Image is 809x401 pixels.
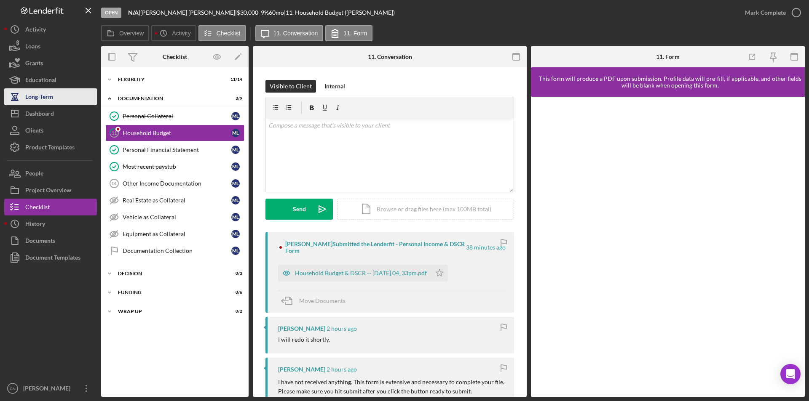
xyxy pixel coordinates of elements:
[118,271,221,276] div: Decision
[105,192,244,209] a: Real Estate as CollateralML
[278,366,325,373] div: [PERSON_NAME]
[535,75,805,89] div: This form will produce a PDF upon submission. Profile data will pre-fill, if applicable, and othe...
[123,197,231,204] div: Real Estate as Collateral
[278,290,354,311] button: Move Documents
[231,146,240,154] div: M L
[278,265,448,281] button: Household Budget & DSCR -- [DATE] 04_33pm.pdf
[163,53,187,60] div: Checklist
[105,175,244,192] a: 14Other Income DocumentationML
[265,199,333,220] button: Send
[118,309,221,314] div: Wrap up
[231,247,240,255] div: M L
[320,80,349,93] button: Internal
[295,270,427,276] div: Household Budget & DSCR -- [DATE] 04_33pm.pdf
[368,53,412,60] div: 11. Conversation
[227,309,242,314] div: 0 / 2
[123,163,231,170] div: Most recent paystub
[539,105,797,388] iframe: Lenderfit form
[737,4,805,21] button: Mark Complete
[4,380,97,397] button: CN[PERSON_NAME]
[284,9,395,16] div: | 11. Household Budget ([PERSON_NAME])
[231,230,240,238] div: M L
[227,77,242,82] div: 11 / 14
[172,30,190,37] label: Activity
[123,214,231,220] div: Vehicle as Collateral
[101,8,121,18] div: Open
[105,209,244,226] a: Vehicle as CollateralML
[105,226,244,242] a: Equipment as CollateralML
[118,96,221,101] div: Documentation
[265,80,316,93] button: Visible to Client
[255,25,324,41] button: 11. Conversation
[123,146,231,153] div: Personal Financial Statement
[325,25,372,41] button: 11. Form
[118,77,221,82] div: Eligiblity
[10,386,16,391] text: CN
[140,9,237,16] div: [PERSON_NAME] [PERSON_NAME] |
[128,9,139,16] b: N/A
[227,271,242,276] div: 0 / 3
[123,180,231,187] div: Other Income Documentation
[227,290,242,295] div: 0 / 6
[231,129,240,137] div: M L
[123,113,231,120] div: Personal Collateral
[278,325,325,332] div: [PERSON_NAME]
[128,9,140,16] div: |
[105,242,244,259] a: Documentation CollectionML
[118,290,221,295] div: Funding
[151,25,196,41] button: Activity
[123,231,231,237] div: Equipment as Collateral
[269,9,284,16] div: 60 mo
[105,125,244,141] a: 11Household BudgetML
[780,364,801,384] div: Open Intercom Messenger
[105,108,244,125] a: Personal CollateralML
[231,162,240,171] div: M L
[327,366,357,373] time: 2025-09-11 19:23
[21,380,76,399] div: [PERSON_NAME]
[261,9,269,16] div: 9 %
[299,297,346,304] span: Move Documents
[227,96,242,101] div: 3 / 9
[112,130,117,135] tspan: 11
[123,247,231,254] div: Documentation Collection
[237,9,258,16] span: $30,000
[745,4,786,21] div: Mark Complete
[105,158,244,175] a: Most recent paystubML
[278,336,330,343] div: I will redo it shortly.
[231,213,240,221] div: M L
[324,80,345,93] div: Internal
